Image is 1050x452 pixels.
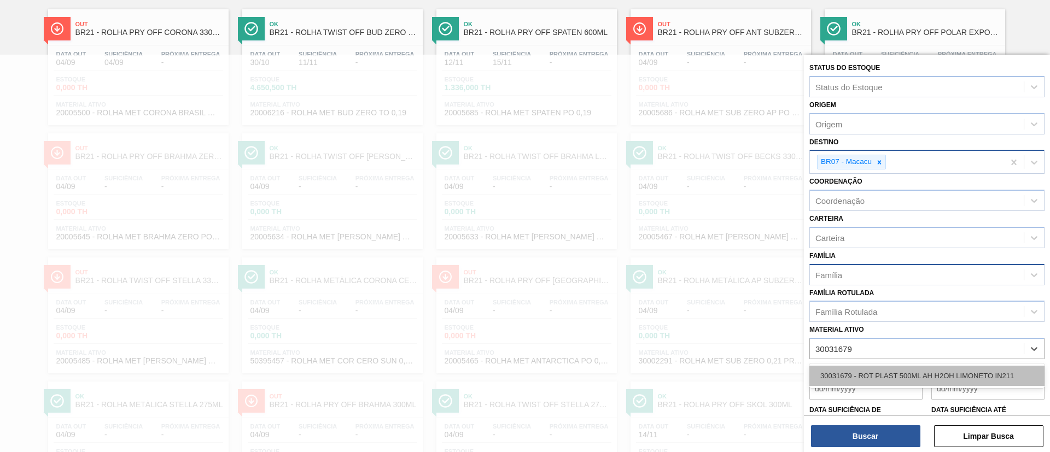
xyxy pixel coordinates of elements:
a: ÍconeOkBR21 - ROLHA TWIST OFF BUD ZERO 330MLData out30/10Suficiência11/11Próxima Entrega-Estoque4... [234,1,428,125]
label: Família Rotulada [809,289,874,297]
label: Data suficiência de [809,406,881,414]
div: Status do Estoque [815,82,883,91]
label: Coordenação [809,178,862,185]
img: Ícone [244,22,258,36]
span: BR21 - ROLHA PRY OFF CORONA 330ML [75,28,223,37]
a: ÍconeOutBR21 - ROLHA PRY OFF ANT SUBZERO 300MLData out04/09Suficiência-Próxima Entrega-Estoque0,0... [622,1,816,125]
span: Próxima Entrega [355,51,415,57]
span: Suficiência [104,51,143,57]
span: Próxima Entrega [744,51,803,57]
span: Ok [852,21,1000,27]
img: Ícone [633,22,646,36]
span: Data out [56,51,86,57]
span: BR21 - ROLHA PRY OFF POLAR EXPORT 300ML [852,28,1000,37]
div: Família [815,270,842,279]
div: Origem [815,119,842,128]
span: Out [658,21,806,27]
div: Carteira [815,233,844,242]
img: Ícone [827,22,841,36]
label: Destino [809,138,838,146]
a: ÍconeOkBR21 - ROLHA PRY OFF POLAR EXPORT 300MLData out04/09Suficiência-Próxima Entrega-Estoque0,0... [816,1,1011,125]
img: Ícone [439,22,452,36]
label: Material ativo [809,326,864,333]
span: Suficiência [881,51,919,57]
span: Data out [250,51,281,57]
label: Status do Estoque [809,64,880,72]
span: Próxima Entrega [161,51,220,57]
div: Família Rotulada [815,307,877,316]
input: dd/mm/yyyy [809,378,923,400]
label: Carteira [809,215,843,222]
span: Próxima Entrega [550,51,609,57]
span: Ok [464,21,611,27]
span: BR21 - ROLHA TWIST OFF BUD ZERO 330ML [270,28,417,37]
label: Origem [809,101,836,109]
span: BR21 - ROLHA PRY OFF ANT SUBZERO 300ML [658,28,806,37]
div: BR07 - Macacu [818,155,873,169]
span: Data out [445,51,475,57]
div: 30031679 - ROT PLAST 500ML AH H2OH LIMONETO IN211 [809,366,1045,386]
span: Suficiência [493,51,531,57]
span: Data out [639,51,669,57]
a: ÍconeOkBR21 - ROLHA PRY OFF SPATEN 600MLData out12/11Suficiência15/11Próxima Entrega-Estoque1.336... [428,1,622,125]
label: Família [809,252,836,260]
span: Out [75,21,223,27]
input: dd/mm/yyyy [931,378,1045,400]
label: Data suficiência até [931,406,1006,414]
a: ÍconeOutBR21 - ROLHA PRY OFF CORONA 330MLData out04/09Suficiência04/09Próxima Entrega-Estoque0,00... [40,1,234,125]
span: Ok [270,21,417,27]
img: Ícone [50,22,64,36]
span: Próxima Entrega [938,51,997,57]
div: Coordenação [815,196,865,206]
span: Data out [833,51,863,57]
span: Suficiência [299,51,337,57]
span: Suficiência [687,51,725,57]
span: BR21 - ROLHA PRY OFF SPATEN 600ML [464,28,611,37]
